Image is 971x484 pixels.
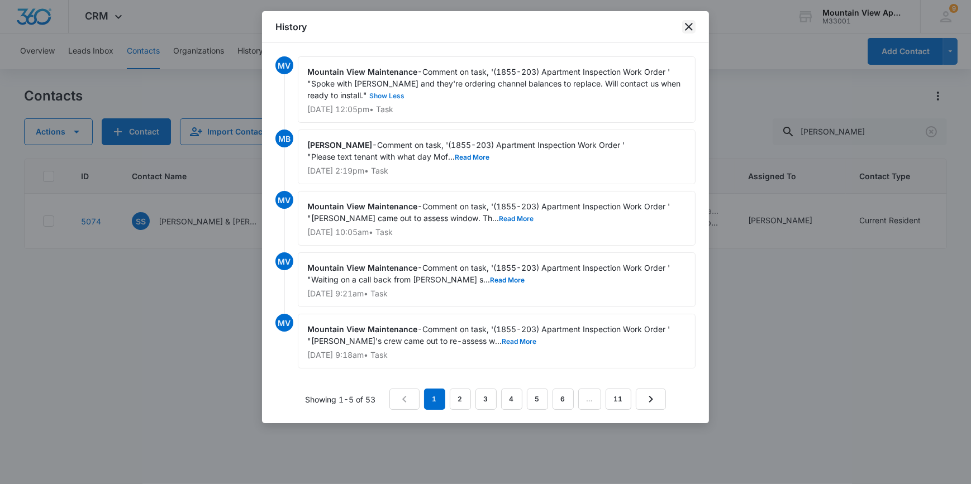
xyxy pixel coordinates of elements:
[636,389,666,410] a: Next Page
[424,389,445,410] em: 1
[682,20,696,33] button: close
[298,314,696,368] div: -
[275,130,293,147] span: MB
[367,93,407,99] button: Show Less
[307,351,686,359] p: [DATE] 9:18am • Task
[307,202,670,223] span: Comment on task, '(1855-203) Apartment Inspection Work Order ' "[PERSON_NAME] came out to assess ...
[275,252,293,270] span: MV
[298,130,696,184] div: -
[275,314,293,332] span: MV
[306,394,376,405] p: Showing 1-5 of 53
[553,389,574,410] a: Page 6
[298,252,696,307] div: -
[450,389,471,410] a: Page 2
[307,167,686,175] p: [DATE] 2:19pm • Task
[298,191,696,246] div: -
[275,56,293,74] span: MV
[298,56,696,123] div: -
[275,20,307,33] h1: History
[475,389,497,410] a: Page 3
[307,324,670,346] span: Comment on task, '(1855-203) Apartment Inspection Work Order ' "[PERSON_NAME]'s crew came out to ...
[455,154,489,161] button: Read More
[307,140,372,150] span: [PERSON_NAME]
[501,389,522,410] a: Page 4
[307,140,625,161] span: Comment on task, '(1855-203) Apartment Inspection Work Order ' "Please text tenant with what day ...
[307,263,670,284] span: Comment on task, '(1855-203) Apartment Inspection Work Order ' "Waiting on a call back from [PERS...
[527,389,548,410] a: Page 5
[307,67,683,100] span: Comment on task, '(1855-203) Apartment Inspection Work Order ' "Spoke with [PERSON_NAME] and they...
[307,324,417,334] span: Mountain View Maintenance
[606,389,631,410] a: Page 11
[307,106,686,113] p: [DATE] 12:05pm • Task
[502,338,536,345] button: Read More
[307,228,686,236] p: [DATE] 10:05am • Task
[499,215,534,222] button: Read More
[307,290,686,298] p: [DATE] 9:21am • Task
[307,67,417,76] span: Mountain View Maintenance
[275,191,293,209] span: MV
[307,263,417,272] span: Mountain View Maintenance
[490,277,525,284] button: Read More
[307,202,417,211] span: Mountain View Maintenance
[389,389,666,410] nav: Pagination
